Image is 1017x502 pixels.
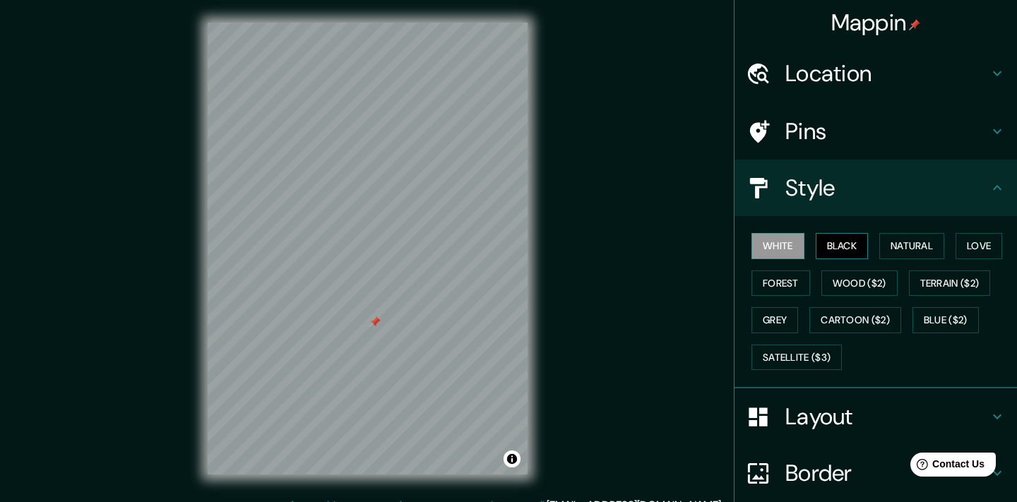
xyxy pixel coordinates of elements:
div: Style [734,160,1017,216]
button: Grey [751,307,798,333]
div: Layout [734,388,1017,445]
div: Border [734,445,1017,501]
button: Wood ($2) [821,270,898,297]
button: Terrain ($2) [909,270,991,297]
h4: Location [785,59,989,88]
button: Blue ($2) [912,307,979,333]
button: Natural [879,233,944,259]
button: Love [956,233,1002,259]
h4: Mappin [831,8,921,37]
img: pin-icon.png [909,19,920,30]
button: Black [816,233,869,259]
button: Cartoon ($2) [809,307,901,333]
canvas: Map [208,23,528,474]
h4: Pins [785,117,989,145]
div: Location [734,45,1017,102]
div: Pins [734,103,1017,160]
iframe: Help widget launcher [891,447,1001,486]
button: Toggle attribution [504,450,521,467]
h4: Layout [785,402,989,431]
h4: Style [785,174,989,202]
button: White [751,233,804,259]
h4: Border [785,459,989,487]
button: Forest [751,270,810,297]
button: Satellite ($3) [751,345,842,371]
